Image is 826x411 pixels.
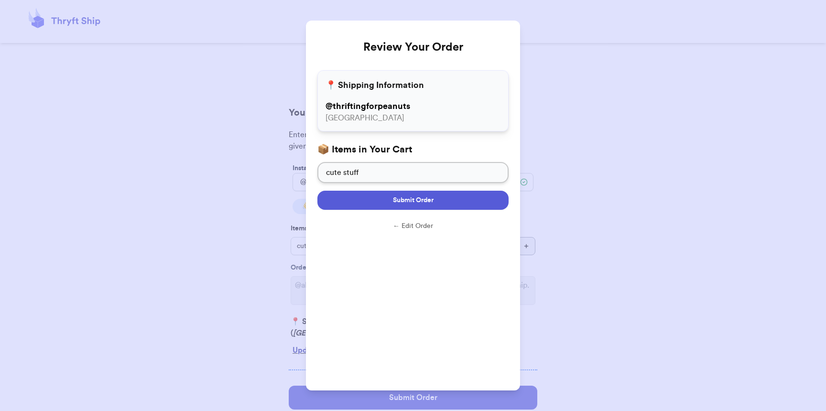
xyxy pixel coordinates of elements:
p: [GEOGRAPHIC_DATA] [326,113,500,123]
button: Submit Order [317,191,509,210]
span: Submit Order [393,195,434,205]
button: ← Edit Order [317,221,509,231]
h3: 📍 Shipping Information [326,78,424,92]
h2: Review Your Order [317,32,509,63]
p: cute stuff [326,167,500,178]
h3: 📦 Items in Your Cart [317,143,509,156]
p: @ thriftingforpeanuts [326,99,500,113]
